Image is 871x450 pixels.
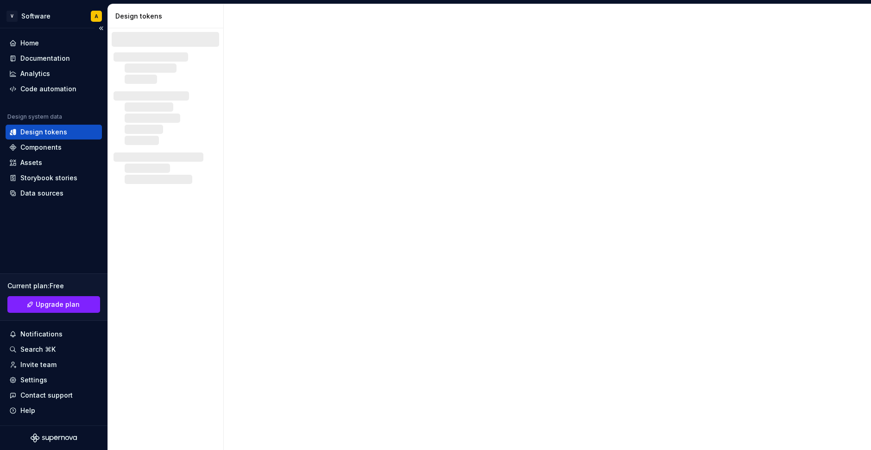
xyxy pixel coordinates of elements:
a: Settings [6,373,102,387]
a: Design tokens [6,125,102,139]
div: Help [20,406,35,415]
div: Contact support [20,391,73,400]
button: Contact support [6,388,102,403]
a: Storybook stories [6,171,102,185]
a: Analytics [6,66,102,81]
button: Notifications [6,327,102,342]
div: Settings [20,375,47,385]
button: VSoftwareA [2,6,106,26]
button: Help [6,403,102,418]
div: A [95,13,98,20]
span: Upgrade plan [36,300,80,309]
div: Analytics [20,69,50,78]
div: Home [20,38,39,48]
svg: Supernova Logo [31,433,77,443]
a: Data sources [6,186,102,201]
div: Assets [20,158,42,167]
div: Storybook stories [20,173,77,183]
div: V [6,11,18,22]
div: Design tokens [115,12,220,21]
div: Invite team [20,360,57,369]
div: Data sources [20,189,63,198]
div: Code automation [20,84,76,94]
div: Current plan : Free [7,281,100,291]
a: Code automation [6,82,102,96]
button: Collapse sidebar [95,22,107,35]
div: Components [20,143,62,152]
div: Design system data [7,113,62,120]
div: Design tokens [20,127,67,137]
a: Upgrade plan [7,296,100,313]
a: Home [6,36,102,51]
button: Search ⌘K [6,342,102,357]
div: Notifications [20,330,63,339]
div: Search ⌘K [20,345,56,354]
a: Assets [6,155,102,170]
a: Documentation [6,51,102,66]
a: Components [6,140,102,155]
div: Software [21,12,50,21]
a: Invite team [6,357,102,372]
div: Documentation [20,54,70,63]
